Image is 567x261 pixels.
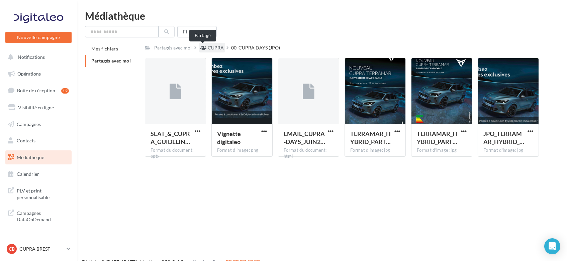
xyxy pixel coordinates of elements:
a: Campagnes DataOnDemand [4,206,73,226]
a: PLV et print personnalisable [4,183,73,203]
div: Format d'image: jpg [417,147,467,153]
div: 00_CUPRA DAYS (JPO) [231,44,280,51]
span: Opérations [17,71,41,77]
span: EMAIL_CUPRA-DAYS_JUIN2025 [284,130,325,145]
span: Partagés avec moi [91,58,131,63]
span: PLV et print personnalisable [17,186,69,201]
div: Format d'image: jpg [483,147,533,153]
div: CUPRA [208,44,224,51]
span: CB [9,246,15,252]
a: Opérations [4,67,73,81]
p: CUPRA BREST [19,246,64,252]
a: Contacts [4,134,73,148]
a: Campagnes [4,117,73,131]
span: Visibilité en ligne [18,105,54,110]
a: Calendrier [4,167,73,181]
a: CB CUPRA BREST [5,243,72,255]
span: Médiathèque [17,154,44,160]
span: Mes fichiers [91,46,118,51]
span: Vignette digitaleo [217,130,241,145]
button: Notifications [4,50,70,64]
a: Visibilité en ligne [4,101,73,115]
span: SEAT_&_CUPRA_GUIDELINES_JPO_2025 [151,130,190,145]
a: Médiathèque [4,150,73,164]
button: Filtrer par [177,26,217,37]
div: Format du document: pptx [151,147,200,159]
span: Boîte de réception [17,88,55,93]
div: Format du document: html [284,147,334,159]
span: Calendrier [17,171,39,177]
span: TERRAMAR_HYBRID_PART_9X16 copie [350,130,391,145]
button: Nouvelle campagne [5,32,72,43]
div: Format d'image: png [217,147,267,153]
span: Campagnes DataOnDemand [17,209,69,223]
div: Partagés avec moi [154,44,192,51]
a: Boîte de réception12 [4,83,73,98]
div: 12 [61,88,69,94]
span: TERRAMAR_HYBRID_PART_4x5 copie [417,130,457,145]
div: Format d'image: jpg [350,147,400,153]
div: Médiathèque [85,11,559,21]
span: Notifications [18,54,45,60]
div: Open Intercom Messenger [544,238,560,254]
span: JPO_TERRAMAR_HYBRID_GMB copie [483,130,524,145]
span: Contacts [17,138,35,143]
div: Partagé [189,30,216,41]
span: Campagnes [17,121,41,127]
